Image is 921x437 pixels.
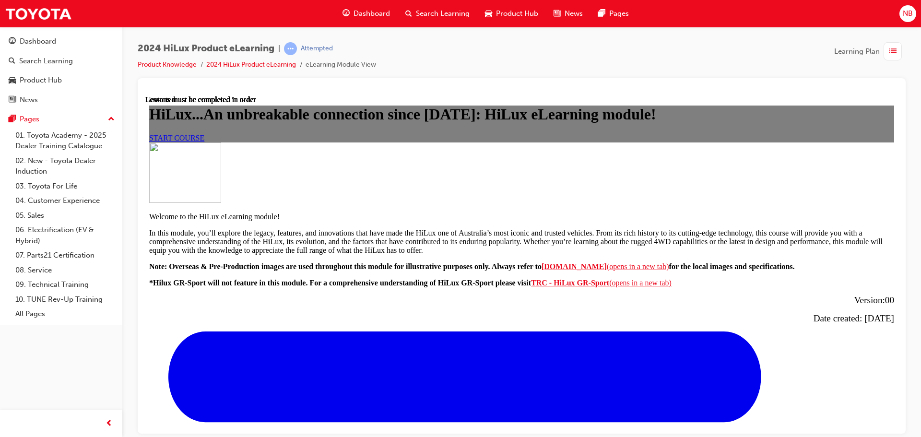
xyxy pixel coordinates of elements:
[386,183,526,191] a: TRC - HiLux GR-Sport(opens in a new tab)
[5,3,72,24] img: Trak
[4,31,118,110] button: DashboardSearch LearningProduct HubNews
[485,8,492,20] span: car-icon
[554,8,561,20] span: news-icon
[4,117,749,126] p: Welcome to the HiLux eLearning module!
[834,46,880,57] span: Learning Plan
[416,8,470,19] span: Search Learning
[20,75,62,86] div: Product Hub
[278,43,280,54] span: |
[461,167,524,175] span: (opens in a new tab)
[546,4,590,24] a: news-iconNews
[4,133,749,159] p: In this module, you’ll explore the legacy, features, and innovations that have made the HiLux one...
[396,167,524,175] a: [DOMAIN_NAME](opens in a new tab)
[396,167,461,175] strong: [DOMAIN_NAME]
[12,128,118,154] a: 01. Toyota Academy - 2025 Dealer Training Catalogue
[12,193,118,208] a: 04. Customer Experience
[889,46,897,58] span: list-icon
[899,5,916,22] button: NB
[12,208,118,223] a: 05. Sales
[12,277,118,292] a: 09. Technical Training
[20,94,38,106] div: News
[12,263,118,278] a: 08. Service
[903,8,913,19] span: NB
[4,33,118,50] a: Dashboard
[4,52,118,70] a: Search Learning
[834,42,906,60] button: Learning Plan
[354,8,390,19] span: Dashboard
[138,60,197,69] a: Product Knowledge
[12,307,118,321] a: All Pages
[138,43,274,54] span: 2024 HiLux Product eLearning
[4,38,59,47] a: START COURSE
[20,114,39,125] div: Pages
[12,292,118,307] a: 10. TUNE Rev-Up Training
[477,4,546,24] a: car-iconProduct Hub
[284,42,297,55] span: learningRecordVerb_ATTEMPT-icon
[12,223,118,248] a: 06. Electrification (EV & Hybrid)
[4,167,396,175] strong: Note: Overseas & Pre-Production images are used throughout this module for illustrative purposes ...
[12,179,118,194] a: 03. Toyota For Life
[9,57,15,66] span: search-icon
[301,44,333,53] div: Attempted
[598,8,605,20] span: pages-icon
[386,183,464,191] strong: TRC - HiLux GR-Sport
[9,115,16,124] span: pages-icon
[335,4,398,24] a: guage-iconDashboard
[590,4,637,24] a: pages-iconPages
[4,183,386,191] strong: *Hilux GR-Sport will not feature in this module. For a comprehensive understanding of HiLux GR-Sp...
[4,71,118,89] a: Product Hub
[4,10,749,28] h1: HiLux...An unbreakable connection since [DATE]: HiLux eLearning module!
[306,59,376,71] li: eLearning Module View
[9,37,16,46] span: guage-icon
[206,60,296,69] a: 2024 HiLux Product eLearning
[9,96,16,105] span: news-icon
[19,56,73,67] div: Search Learning
[609,8,629,19] span: Pages
[342,8,350,20] span: guage-icon
[668,218,749,228] span: Date created: [DATE]
[4,91,118,109] a: News
[496,8,538,19] span: Product Hub
[709,200,749,210] span: Version:00
[4,110,118,128] button: Pages
[405,8,412,20] span: search-icon
[565,8,583,19] span: News
[108,113,115,126] span: up-icon
[398,4,477,24] a: search-iconSearch Learning
[464,183,526,191] span: (opens in a new tab)
[9,76,16,85] span: car-icon
[106,418,113,430] span: prev-icon
[20,36,56,47] div: Dashboard
[12,154,118,179] a: 02. New - Toyota Dealer Induction
[524,167,649,175] strong: for the local images and specifications.
[12,248,118,263] a: 07. Parts21 Certification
